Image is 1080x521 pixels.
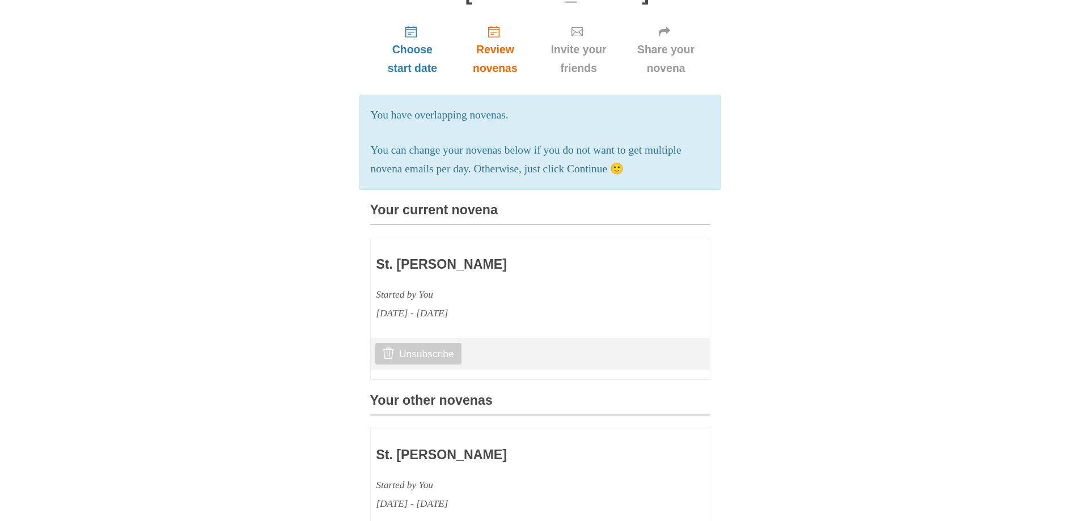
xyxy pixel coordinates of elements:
div: [DATE] - [DATE] [376,494,638,513]
span: Choose start date [382,40,444,78]
span: Review novenas [466,40,524,78]
p: You have overlapping novenas. [371,106,710,125]
h3: St. [PERSON_NAME] [376,257,638,272]
div: [DATE] - [DATE] [376,304,638,323]
a: Invite your friends [536,16,622,83]
span: Invite your friends [547,40,611,78]
div: Started by You [376,285,638,304]
h3: St. [PERSON_NAME] [376,448,638,463]
a: Unsubscribe [375,343,461,365]
span: Share your novena [633,40,699,78]
h3: Your current novena [370,203,710,225]
a: Review novenas [455,16,535,83]
a: Share your novena [622,16,710,83]
h3: Your other novenas [370,393,710,416]
div: Started by You [376,476,638,494]
p: You can change your novenas below if you do not want to get multiple novena emails per day. Other... [371,141,710,179]
a: Choose start date [370,16,455,83]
